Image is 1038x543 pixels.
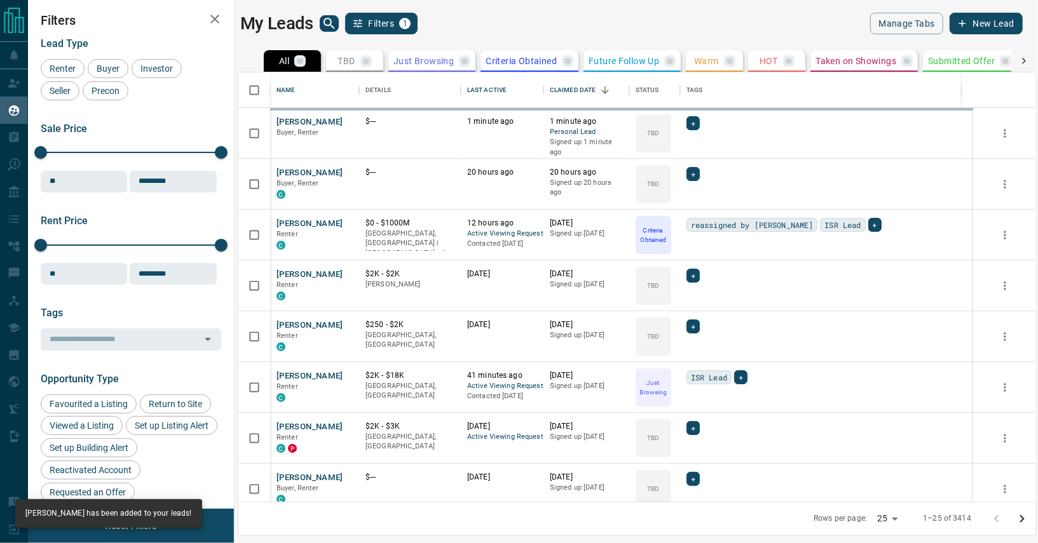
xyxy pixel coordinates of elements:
p: $--- [365,472,454,483]
div: Tags [680,72,962,108]
span: Opportunity Type [41,373,119,385]
div: Requested an Offer [41,483,135,502]
div: Precon [83,81,128,100]
div: Claimed Date [550,72,596,108]
div: Status [636,72,659,108]
button: [PERSON_NAME] [277,116,343,128]
p: Submitted Offer [928,57,995,65]
p: [DATE] [550,472,623,483]
p: [DATE] [467,421,537,432]
div: + [734,370,748,384]
div: Name [277,72,296,108]
span: Buyer, Renter [277,179,319,187]
span: Active Viewing Request [467,432,537,443]
p: $--- [365,116,454,127]
span: Seller [45,86,75,96]
p: 1–25 of 3414 [923,513,971,524]
p: Just Browsing [637,378,670,397]
span: Reactivated Account [45,465,136,475]
p: $250 - $2K [365,319,454,330]
span: Favourited a Listing [45,399,132,409]
span: Rent Price [41,215,88,227]
span: Renter [277,382,298,391]
span: ISR Lead [824,218,861,231]
span: Buyer, Renter [277,484,319,492]
span: + [691,473,695,485]
div: + [686,167,700,181]
span: + [691,320,695,333]
p: TBD [647,332,659,341]
p: [DATE] [550,269,623,279]
span: reassigned by [PERSON_NAME] [691,218,813,231]
button: [PERSON_NAME] [277,269,343,281]
button: Manage Tabs [870,13,943,34]
p: Signed up 1 minute ago [550,137,623,157]
div: property.ca [288,444,297,453]
div: + [686,472,700,486]
p: [GEOGRAPHIC_DATA], [GEOGRAPHIC_DATA] [365,432,454,452]
button: [PERSON_NAME] [277,218,343,230]
button: [PERSON_NAME] [277,421,343,433]
p: Contacted [DATE] [467,239,537,249]
p: Warm [694,57,719,65]
span: + [691,168,695,180]
span: Renter [277,433,298,441]
button: more [995,276,1014,295]
span: Tags [41,307,63,319]
div: Last Active [467,72,507,108]
div: Investor [132,59,182,78]
span: Set up Building Alert [45,443,133,453]
div: condos.ca [277,444,285,453]
button: [PERSON_NAME] [277,167,343,179]
div: + [686,269,700,283]
span: Set up Listing Alert [130,420,213,431]
p: Signed up [DATE] [550,279,623,290]
div: condos.ca [277,342,285,351]
span: 1 [400,19,409,28]
div: condos.ca [277,292,285,300]
p: Toronto [365,229,454,258]
div: Renter [41,59,85,78]
span: + [691,269,695,282]
p: 1 minute ago [467,116,537,127]
p: Signed up [DATE] [550,330,623,340]
button: New Lead [950,13,1023,34]
button: more [995,124,1014,143]
span: Sale Price [41,123,87,135]
span: Renter [45,64,80,74]
p: HOT [760,57,778,65]
p: [DATE] [550,218,623,229]
p: TBD [647,484,659,493]
div: Set up Listing Alert [126,416,217,435]
button: more [995,479,1014,499]
span: Renter [277,230,298,238]
span: Requested an Offer [45,487,130,497]
div: Tags [686,72,703,108]
span: Renter [277,281,298,289]
button: Open [199,330,217,348]
p: TBD [338,57,355,65]
p: TBD [647,281,659,290]
span: + [691,117,695,130]
p: Signed up [DATE] [550,483,623,493]
button: Sort [596,81,614,99]
div: condos.ca [277,241,285,250]
p: [GEOGRAPHIC_DATA], [GEOGRAPHIC_DATA] [365,330,454,350]
div: condos.ca [277,393,285,402]
div: 25 [872,509,903,528]
p: Signed up [DATE] [550,229,623,239]
span: Precon [87,86,124,96]
button: more [995,378,1014,397]
div: Return to Site [140,394,211,413]
div: + [686,421,700,435]
div: condos.ca [277,190,285,199]
span: Buyer, Renter [277,128,319,137]
p: Contacted [DATE] [467,391,537,401]
div: Set up Building Alert [41,438,137,457]
div: Status [629,72,680,108]
p: Taken on Showings [816,57,896,65]
p: Criteria Obtained [486,57,557,65]
p: 20 hours ago [550,167,623,178]
p: Criteria Obtained [637,225,670,245]
span: + [873,218,877,231]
